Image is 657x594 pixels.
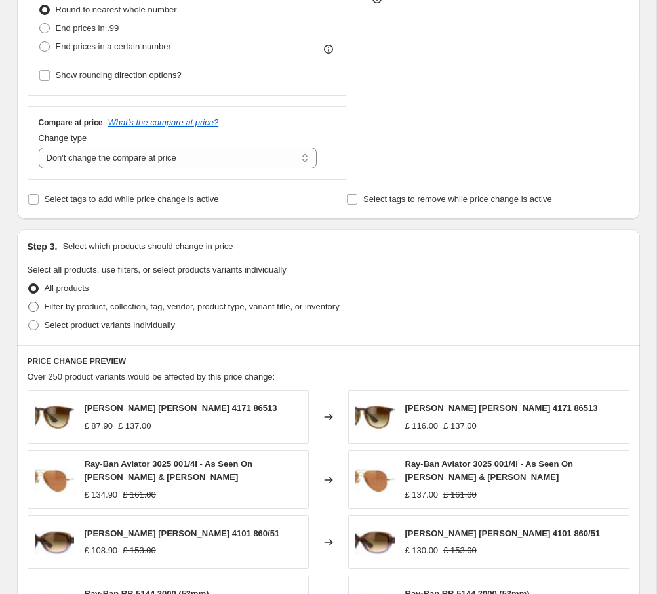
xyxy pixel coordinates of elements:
[62,240,233,253] p: Select which products should change in price
[405,421,439,431] span: £ 116.00
[85,490,118,500] span: £ 134.90
[123,490,156,500] span: £ 161.00
[35,523,74,562] img: ray-ban-4101-860-51-hd-1_80x.jpg
[45,302,340,311] span: Filter by product, collection, tag, vendor, product type, variant title, or inventory
[355,397,395,437] img: ray-ban-erika-4171-86513-hd-1_80x.jpg
[45,320,175,330] span: Select product variants individually
[28,265,287,275] span: Select all products, use filters, or select products variants individually
[443,421,477,431] span: £ 137.00
[443,490,477,500] span: £ 161.00
[56,41,171,51] span: End prices in a certain number
[108,117,219,127] button: What's the compare at price?
[85,528,280,538] span: [PERSON_NAME] [PERSON_NAME] 4101 860/51
[39,133,87,143] span: Change type
[56,5,177,14] span: Round to nearest whole number
[45,283,89,293] span: All products
[56,70,182,80] span: Show rounding direction options?
[56,23,119,33] span: End prices in .99
[405,490,439,500] span: £ 137.00
[355,523,395,562] img: ray-ban-4101-860-51-hd-1_80x.jpg
[443,545,477,555] span: £ 153.00
[85,403,277,413] span: [PERSON_NAME] [PERSON_NAME] 4171 86513
[123,545,156,555] span: £ 153.00
[85,459,253,482] span: Ray-Ban Aviator 3025 001/4I - As Seen On [PERSON_NAME] & [PERSON_NAME]
[405,459,574,482] span: Ray-Ban Aviator 3025 001/4I - As Seen On [PERSON_NAME] & [PERSON_NAME]
[28,240,58,253] h2: Step 3.
[405,545,439,555] span: £ 130.00
[28,356,629,366] h6: PRICE CHANGE PREVIEW
[85,421,113,431] span: £ 87.90
[405,528,601,538] span: [PERSON_NAME] [PERSON_NAME] 4101 860/51
[363,194,552,204] span: Select tags to remove while price change is active
[118,421,151,431] span: £ 137.00
[35,397,74,437] img: ray-ban-erika-4171-86513-hd-1_80x.jpg
[355,460,395,500] img: Ray-Ban-RB3025-0014I-ld-1_80x.jpg
[45,194,219,204] span: Select tags to add while price change is active
[39,117,103,128] h3: Compare at price
[85,545,118,555] span: £ 108.90
[35,460,74,500] img: Ray-Ban-RB3025-0014I-ld-1_80x.jpg
[28,372,275,382] span: Over 250 product variants would be affected by this price change:
[405,403,598,413] span: [PERSON_NAME] [PERSON_NAME] 4171 86513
